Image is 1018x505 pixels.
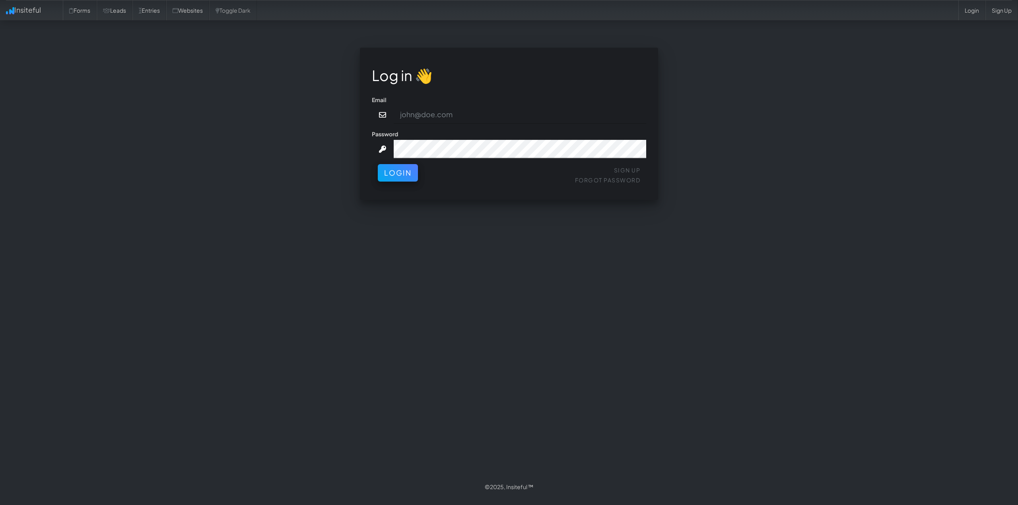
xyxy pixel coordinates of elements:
a: Forms [63,0,97,20]
input: john@doe.com [394,106,647,124]
a: Forgot Password [575,176,641,184]
a: Sign Up [985,0,1018,20]
button: Login [378,164,418,182]
img: icon.png [6,7,14,14]
label: Password [372,130,398,138]
a: Entries [132,0,166,20]
a: Toggle Dark [209,0,257,20]
a: Leads [97,0,132,20]
label: Email [372,96,387,104]
h1: Log in 👋 [372,68,646,83]
a: Sign Up [614,166,641,174]
a: Login [958,0,985,20]
a: Websites [166,0,209,20]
